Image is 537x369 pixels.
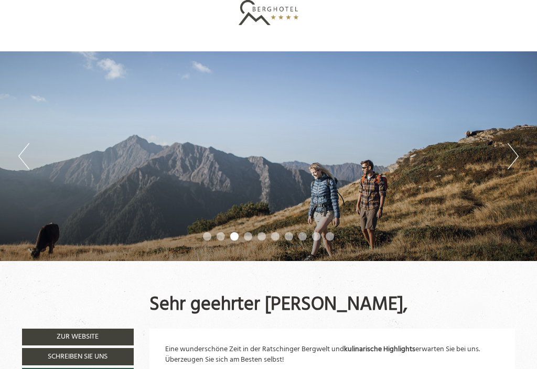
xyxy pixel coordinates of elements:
[344,343,415,355] strong: kulinarische Highlights
[22,329,134,345] a: Zur Website
[165,344,500,365] p: Eine wunderschöne Zeit in der Ratschinger Bergwelt und erwarten Sie bei uns. Überzeugen Sie sich ...
[149,295,407,316] h1: Sehr geehrter [PERSON_NAME],
[508,143,519,169] button: Next
[18,143,29,169] button: Previous
[22,348,134,365] a: Schreiben Sie uns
